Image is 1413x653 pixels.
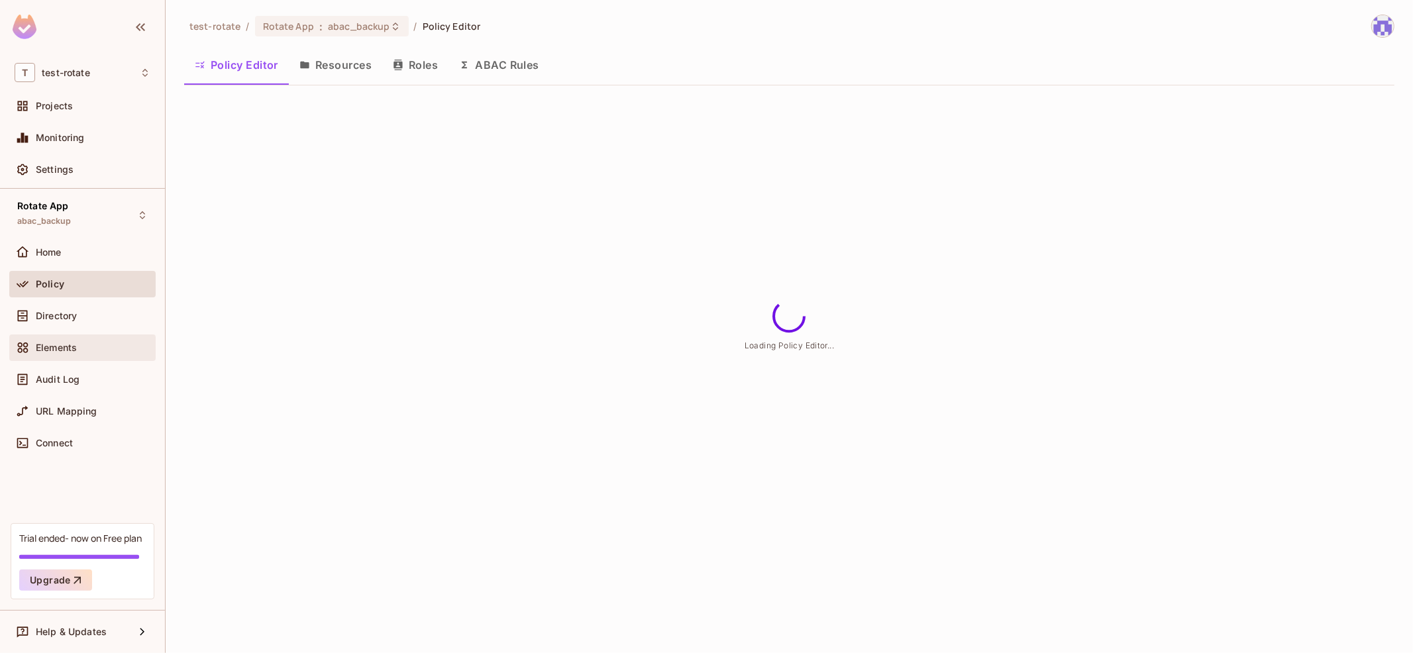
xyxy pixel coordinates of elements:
span: the active workspace [189,20,240,32]
span: Settings [36,164,74,175]
span: Home [36,247,62,258]
img: SReyMgAAAABJRU5ErkJggg== [13,15,36,39]
span: abac_backup [328,20,390,32]
span: Help & Updates [36,627,107,637]
button: Resources [289,48,382,81]
button: ABAC Rules [448,48,550,81]
li: / [246,20,249,32]
span: URL Mapping [36,406,97,417]
span: Rotate App [263,20,314,32]
img: yoongjia@letsrotate.com [1372,15,1394,37]
span: Policy Editor [423,20,481,32]
span: Workspace: test-rotate [42,68,90,78]
span: Loading Policy Editor... [745,341,835,351]
button: Upgrade [19,570,92,591]
div: Trial ended- now on Free plan [19,532,142,544]
span: abac_backup [17,216,72,226]
span: : [319,21,323,32]
span: T [15,63,35,82]
span: Rotate App [17,201,69,211]
span: Connect [36,438,73,448]
button: Roles [382,48,448,81]
button: Policy Editor [184,48,289,81]
span: Projects [36,101,73,111]
span: Audit Log [36,374,79,385]
span: Directory [36,311,77,321]
span: Elements [36,342,77,353]
span: Monitoring [36,132,85,143]
li: / [414,20,417,32]
span: Policy [36,279,64,289]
